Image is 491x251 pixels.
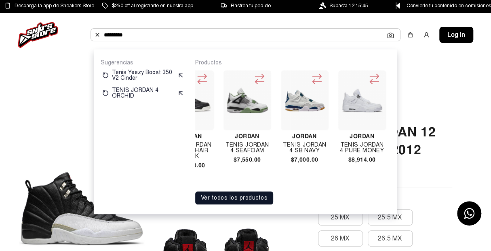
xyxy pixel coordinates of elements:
[341,88,383,113] img: Tenis Jordan 4 Pure Money
[281,142,329,153] h4: TENIS JORDAN 4 SB NAVY
[101,59,185,66] p: Sugerencias
[407,1,491,10] span: Convierte tu contenido en comisiones
[177,90,184,96] img: suggest.svg
[94,32,101,38] img: Buscar
[368,230,413,247] button: 26.5 MX
[18,22,58,48] img: logo
[223,142,271,153] h4: Tenis Jordan 4 Seafoam
[423,32,430,38] img: user
[102,72,109,79] img: restart.svg
[195,191,274,204] button: Ver todos los productos
[338,133,386,139] h4: Jordan
[318,209,363,225] button: 25 MX
[223,133,271,139] h4: Jordan
[393,2,403,9] img: Control Point Icon
[318,230,363,247] button: 26 MX
[368,209,413,225] button: 25.5 MX
[407,32,413,38] img: shopping
[281,157,329,162] h4: $7,000.00
[338,142,386,153] h4: Tenis Jordan 4 Pure Money
[281,133,329,139] h4: Jordan
[329,1,368,10] span: Subasta 12:15:45
[284,80,325,121] img: TENIS JORDAN 4 SB NAVY
[387,32,394,38] img: Cámara
[112,87,174,99] p: TENIS JORDAN 4 ORCHID
[227,87,268,113] img: Tenis Jordan 4 Seafoam
[231,1,271,10] span: Rastrea tu pedido
[195,59,390,66] p: Productos
[102,90,109,96] img: restart.svg
[177,72,184,79] img: suggest.svg
[15,1,94,10] span: Descarga la app de Sneakers Store
[112,70,174,81] p: Tenis Yeezy Boost 350 V2 Cinder
[223,157,271,162] h4: $7,550.00
[338,157,386,162] h4: $8,914.00
[112,1,193,10] span: $250 off al registrarte en nuestra app
[447,30,465,40] span: Log in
